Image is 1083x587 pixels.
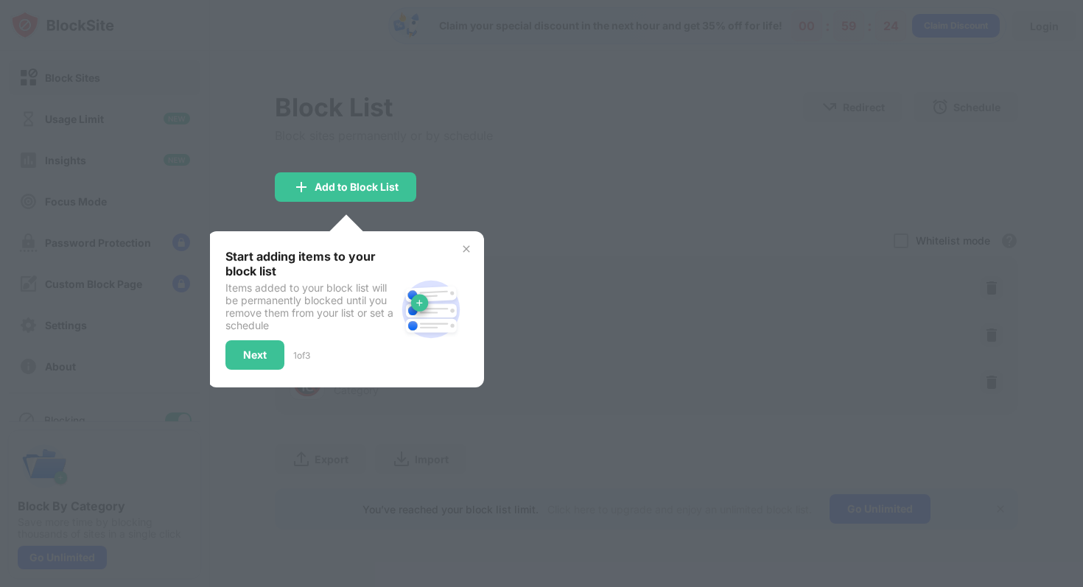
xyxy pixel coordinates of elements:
[396,274,466,345] img: block-site.svg
[243,349,267,361] div: Next
[460,243,472,255] img: x-button.svg
[225,281,396,331] div: Items added to your block list will be permanently blocked until you remove them from your list o...
[315,181,399,193] div: Add to Block List
[293,350,310,361] div: 1 of 3
[225,249,396,278] div: Start adding items to your block list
